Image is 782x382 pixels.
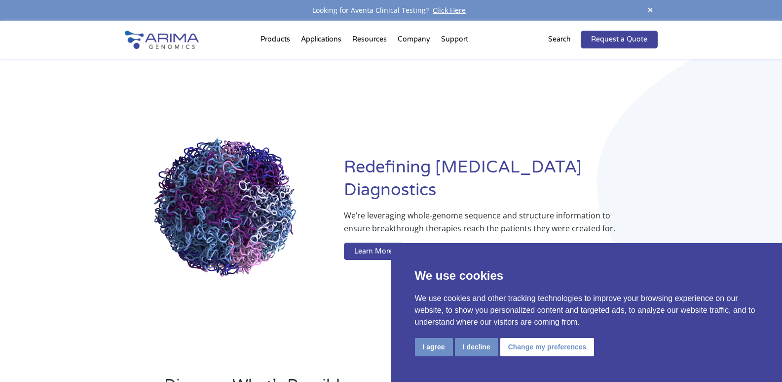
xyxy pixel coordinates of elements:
[548,33,571,46] p: Search
[415,267,759,285] p: We use cookies
[581,31,658,48] a: Request a Quote
[125,31,199,49] img: Arima-Genomics-logo
[415,293,759,328] p: We use cookies and other tracking technologies to improve your browsing experience on our website...
[344,209,618,243] p: We’re leveraging whole-genome sequence and structure information to ensure breakthrough therapies...
[415,338,453,356] button: I agree
[455,338,498,356] button: I decline
[125,4,658,17] div: Looking for Aventa Clinical Testing?
[344,156,657,209] h1: Redefining [MEDICAL_DATA] Diagnostics
[344,243,403,260] a: Learn More
[429,5,470,15] a: Click Here
[500,338,595,356] button: Change my preferences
